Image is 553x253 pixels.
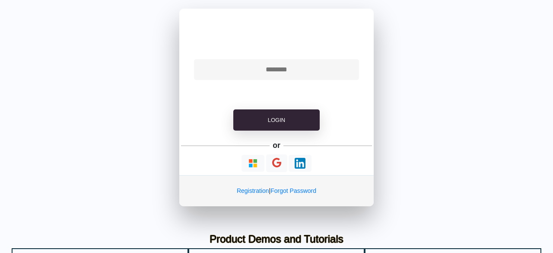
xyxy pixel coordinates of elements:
img: Loading... [248,158,258,169]
a: Registration [237,187,269,194]
div: | [179,175,374,206]
button: Continue With Google [266,154,287,172]
a: Forgot Password [270,187,316,194]
h3: Product Demos and Tutorials [18,233,535,246]
button: Login [233,109,320,131]
button: Continue With Microsoft Azure [242,155,264,172]
img: Loading... [295,158,305,169]
img: QPunch [228,17,325,48]
button: Continue With LinkedIn [289,155,311,172]
span: Login [268,117,285,123]
h5: or [271,139,282,151]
